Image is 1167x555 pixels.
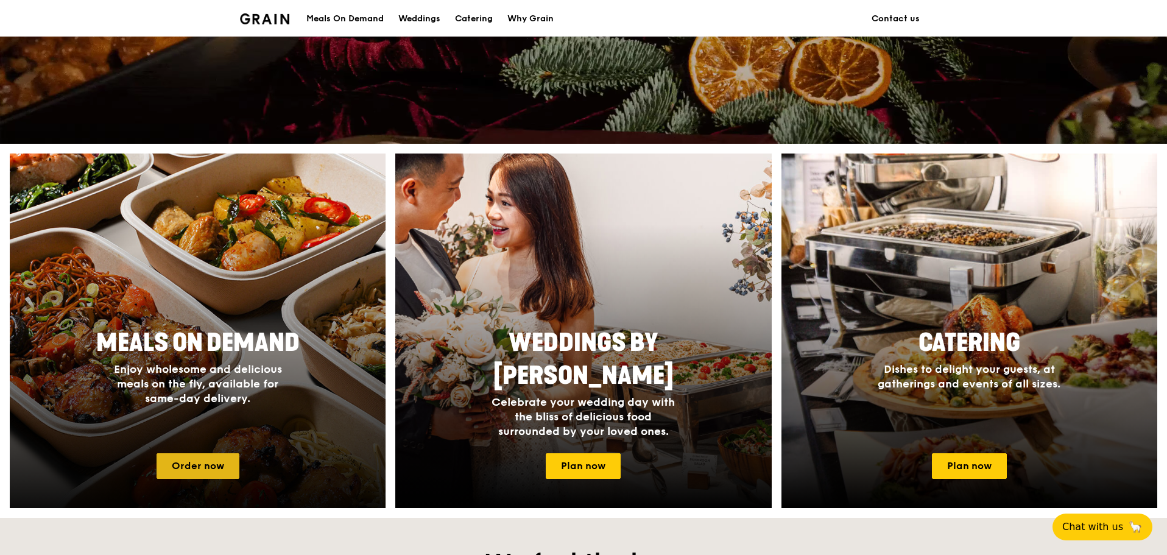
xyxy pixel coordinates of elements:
a: Weddings by [PERSON_NAME]Celebrate your wedding day with the bliss of delicious food surrounded b... [395,154,771,508]
a: Order now [157,453,239,479]
a: CateringDishes to delight your guests, at gatherings and events of all sizes.Plan now [781,154,1157,508]
div: Catering [455,1,493,37]
span: Dishes to delight your guests, at gatherings and events of all sizes. [878,362,1060,391]
a: Contact us [864,1,927,37]
a: Catering [448,1,500,37]
div: Why Grain [507,1,554,37]
a: Why Grain [500,1,561,37]
a: Meals On DemandEnjoy wholesome and delicious meals on the fly, available for same-day delivery.Or... [10,154,386,508]
div: Meals On Demand [306,1,384,37]
span: 🦙 [1128,520,1143,534]
a: Weddings [391,1,448,37]
img: weddings-card.4f3003b8.jpg [395,154,771,508]
span: Catering [918,328,1020,358]
span: Weddings by [PERSON_NAME] [493,328,674,391]
div: Weddings [398,1,440,37]
span: Celebrate your wedding day with the bliss of delicious food surrounded by your loved ones. [492,395,675,438]
button: Chat with us🦙 [1052,514,1152,540]
a: Plan now [932,453,1007,479]
span: Enjoy wholesome and delicious meals on the fly, available for same-day delivery. [114,362,282,405]
span: Meals On Demand [96,328,300,358]
img: Grain [240,13,289,24]
img: catering-card.e1cfaf3e.jpg [781,154,1157,508]
a: Plan now [546,453,621,479]
span: Chat with us [1062,520,1123,534]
